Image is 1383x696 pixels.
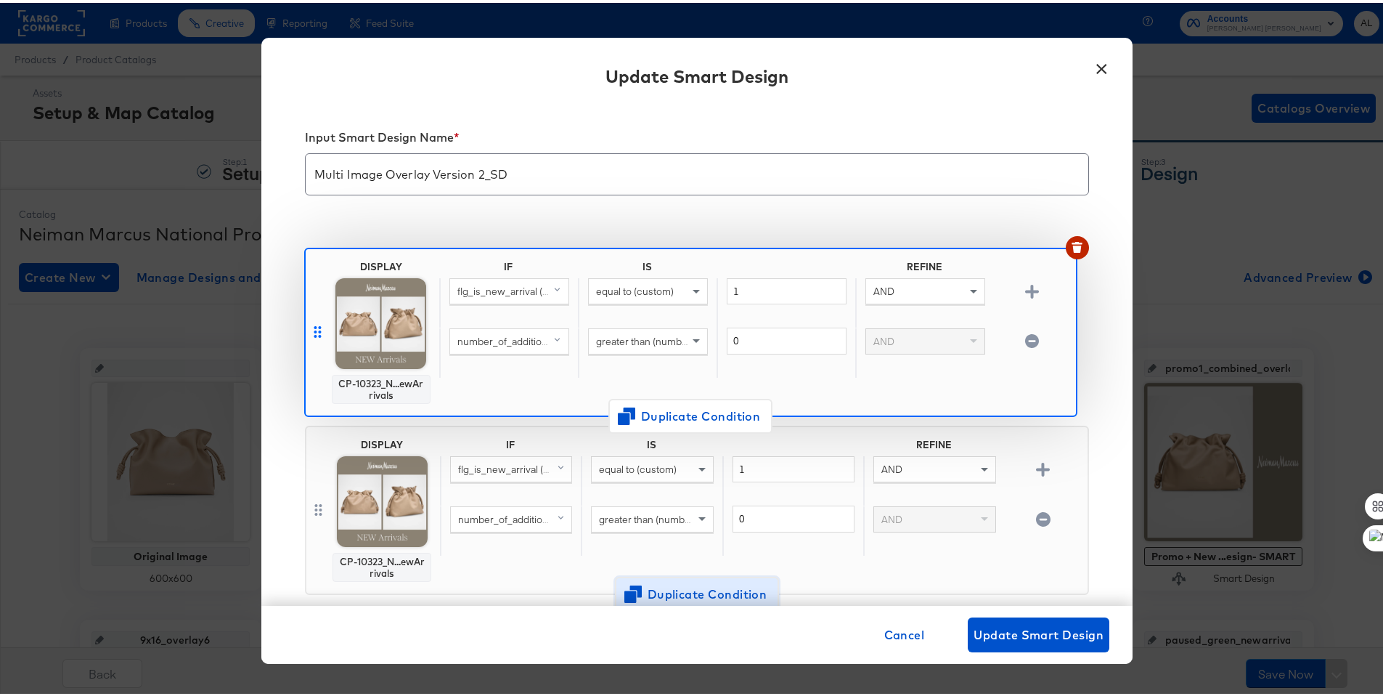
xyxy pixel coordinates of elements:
input: Enter value [733,453,854,480]
div: IF [440,436,581,453]
div: CP-10323_N...ewArrivals [339,553,425,576]
button: Update Smart Design [968,615,1109,650]
input: Enter value [733,503,854,530]
span: AND [881,510,902,523]
span: Cancel [884,622,925,642]
span: AND [881,460,902,473]
input: My smart design [306,145,1088,186]
span: greater than (number) (custom) [599,510,739,523]
div: REFINE [863,436,1004,453]
img: 6c9IfXO3shU5bK3mb_-cpg.jpg [337,453,428,544]
span: number_of_additional_images (original) [458,510,634,523]
span: equal to (custom) [599,460,677,473]
span: Update Smart Design [974,622,1103,642]
div: Input Smart Design Name [305,127,1089,147]
button: × [1088,49,1114,76]
span: Duplicate Condition [627,581,767,602]
div: DISPLAY [361,436,403,448]
button: Cancel [878,615,931,650]
span: flg_is_new_arrival (original) [458,460,579,473]
div: IS [581,436,722,453]
button: Duplicate Condition [615,574,779,609]
div: Update Smart Design [605,61,788,86]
